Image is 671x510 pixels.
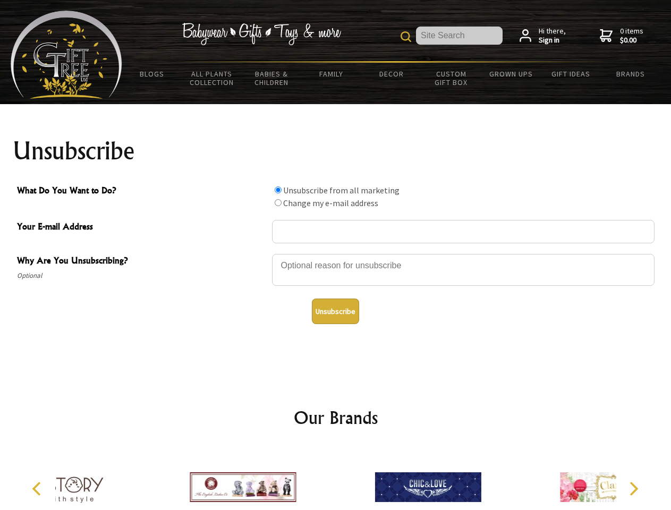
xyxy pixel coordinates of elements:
a: Babies & Children [242,63,302,93]
span: Optional [17,269,267,282]
button: Previous [27,477,50,500]
h2: Our Brands [21,405,650,430]
a: Hi there,Sign in [520,27,566,45]
button: Unsubscribe [312,299,359,324]
a: BLOGS [122,63,182,85]
input: Site Search [416,27,503,45]
span: Hi there, [539,27,566,45]
span: Your E-mail Address [17,220,267,235]
a: Brands [601,63,661,85]
a: Family [302,63,362,85]
label: Change my e-mail address [283,198,378,208]
input: What Do You Want to Do? [275,186,282,193]
label: Unsubscribe from all marketing [283,185,400,195]
strong: Sign in [539,36,566,45]
a: All Plants Collection [182,63,242,93]
input: Your E-mail Address [272,220,655,243]
button: Next [622,477,645,500]
a: Decor [361,63,421,85]
h1: Unsubscribe [13,138,659,164]
span: Why Are You Unsubscribing? [17,254,267,269]
a: Custom Gift Box [421,63,481,93]
img: Babywear - Gifts - Toys & more [182,23,341,45]
a: Grown Ups [481,63,541,85]
input: What Do You Want to Do? [275,199,282,206]
a: 0 items$0.00 [600,27,643,45]
img: Babyware - Gifts - Toys and more... [11,11,122,99]
textarea: Why Are You Unsubscribing? [272,254,655,286]
span: 0 items [620,26,643,45]
a: Gift Ideas [541,63,601,85]
span: What Do You Want to Do? [17,184,267,199]
img: product search [401,31,411,42]
strong: $0.00 [620,36,643,45]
